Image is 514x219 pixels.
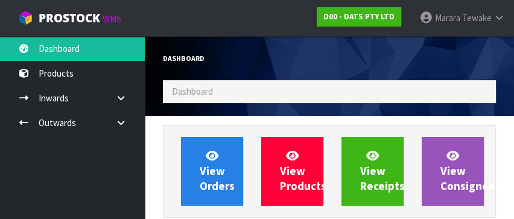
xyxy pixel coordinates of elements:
[181,137,243,206] a: ViewOrders
[39,10,100,26] span: ProStock
[200,148,235,194] span: View Orders
[103,13,121,25] small: WMS
[360,148,405,194] span: View Receipts
[435,12,460,24] span: Marara
[323,11,395,22] strong: D00 - DATS PTY LTD
[18,10,33,25] img: cube-alt.png
[422,137,484,206] a: ViewConsignees
[462,12,492,24] span: Tewake
[280,148,326,194] span: View Products
[172,86,213,97] span: Dashboard
[440,148,501,194] span: View Consignees
[317,7,401,27] a: D00 - DATS PTY LTD
[261,137,323,206] a: ViewProducts
[163,54,205,63] span: Dashboard
[341,137,404,206] a: ViewReceipts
